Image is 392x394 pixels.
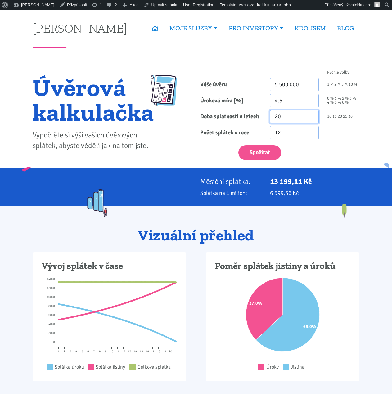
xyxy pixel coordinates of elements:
tspan: 18 [157,350,160,353]
a: 10 [327,114,331,119]
a: [PERSON_NAME] [33,22,127,34]
span: kucerat [359,2,372,7]
span: uverova-kalkulacka.php [237,2,291,7]
tspan: 14 [134,350,137,353]
tspan: 9 [105,350,106,353]
label: Úroková míra [%] [196,94,266,107]
tspan: 19 [163,350,166,353]
a: BLOG [331,21,359,35]
h2: Vizuální přehled [33,227,359,244]
tspan: 20 [169,350,172,353]
a: 25 [343,114,347,119]
p: Splátka na 1 milion: [200,189,262,197]
h3: Vývoj splátek v čase [42,260,177,272]
tspan: 0 [53,340,55,344]
a: PRO INVESTORY [223,21,289,35]
tspan: 6 [87,350,89,353]
a: 1 % [335,96,341,101]
p: Vypočtěte si výši vašich úvěrových splátek, abyste věděli jak na tom jste. [33,130,154,151]
tspan: 6000 [48,313,55,317]
a: 30 [348,114,353,119]
tspan: 4000 [48,322,55,326]
tspan: 2000 [48,331,55,335]
tspan: 17 [151,350,154,353]
a: 3 % [349,96,356,101]
label: Doba splatnosti v letech [196,110,266,123]
tspan: 15 [140,350,143,353]
h1: Úvěrová kalkulačka [33,75,154,124]
tspan: 12000 [47,286,55,290]
a: 2 % [342,96,349,101]
tspan: 11 [116,350,119,353]
a: 5 M [341,83,348,87]
label: Výše úvěru [196,78,266,92]
tspan: 10 [110,350,113,353]
a: KDO JSEM [289,21,331,35]
a: 2 M [334,83,340,87]
tspan: 12 [122,350,125,353]
a: 20 [338,114,342,119]
tspan: 16 [146,350,149,353]
tspan: 14000 [47,277,55,281]
h3: Poměr splátek jistiny a úroků [215,260,350,272]
p: Měsíční splátka: [200,177,262,186]
tspan: 8000 [48,304,55,308]
span: Rychlé volby [327,70,349,74]
a: MOJE SLUŽBY [164,21,223,35]
a: 4 % [327,101,334,105]
button: Spočítat [238,145,281,160]
tspan: 2 [64,350,65,353]
tspan: 3 [70,350,71,353]
tspan: 13 [128,350,131,353]
a: 1 M [327,83,333,87]
tspan: 7 [93,350,95,353]
a: 6 % [342,101,349,105]
a: 0 % [327,96,334,101]
tspan: 8 [99,350,101,353]
p: 6 599,56 Kč [270,189,359,197]
p: 13 199,11 Kč [270,177,359,186]
a: 5 % [335,101,341,105]
tspan: 4 [75,350,77,353]
tspan: 10000 [47,295,55,299]
a: 15 [332,114,337,119]
label: Počet splátek v roce [196,126,266,139]
a: 10 M [349,83,357,87]
tspan: 5 [81,350,83,353]
tspan: 1 [58,350,59,353]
